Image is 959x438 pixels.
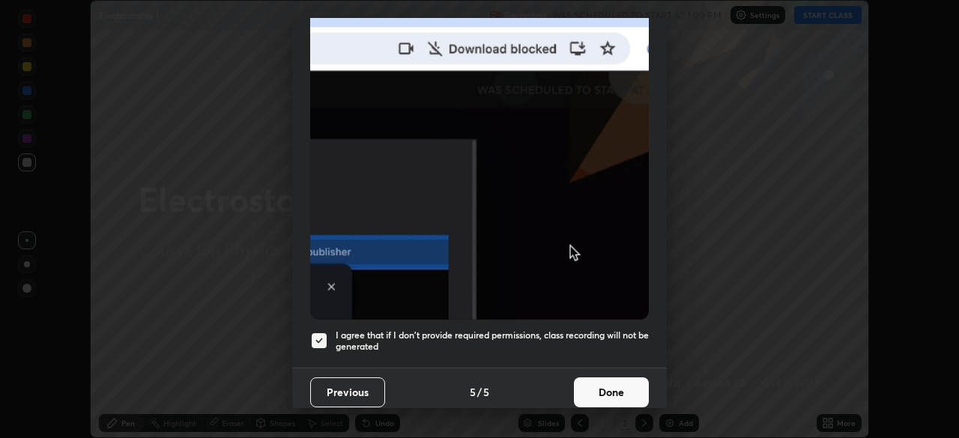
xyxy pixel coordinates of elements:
[483,384,489,400] h4: 5
[336,329,649,353] h5: I agree that if I don't provide required permissions, class recording will not be generated
[310,377,385,407] button: Previous
[477,384,482,400] h4: /
[574,377,649,407] button: Done
[470,384,476,400] h4: 5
